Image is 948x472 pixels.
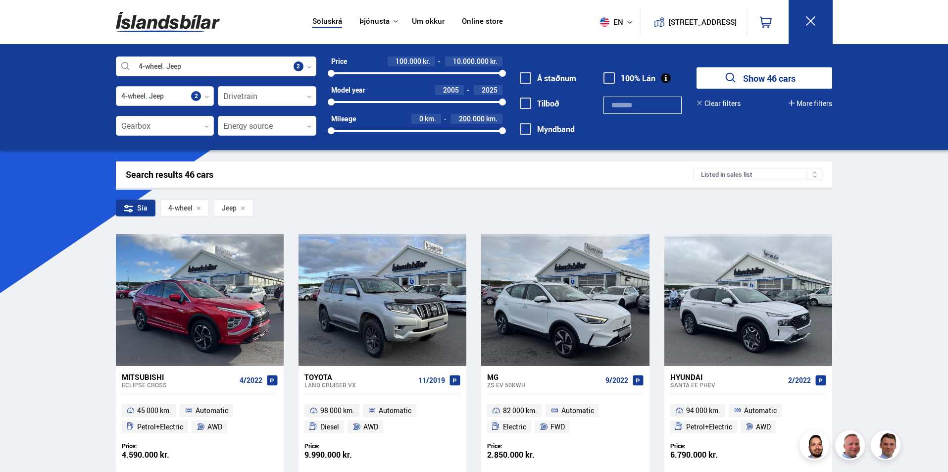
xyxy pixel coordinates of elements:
[304,372,414,381] div: Toyota
[482,85,498,95] span: 2025
[320,405,354,417] span: 98 000 km.
[122,442,200,450] div: Price:
[462,17,503,27] a: Online store
[646,8,742,36] a: [STREET_ADDRESS]
[168,204,193,212] span: 4-wheel
[670,451,748,459] div: 6.790.000 kr.
[487,372,601,381] div: MG
[459,114,485,123] span: 200.000
[788,376,811,384] span: 2/2022
[686,405,720,417] span: 94 000 km.
[561,405,594,417] span: Automatic
[137,405,171,417] span: 45 000 km.
[600,17,609,27] img: svg+xml;base64,PHN2ZyB4bWxucz0iaHR0cDovL3d3dy53My5vcmcvMjAwMC9zdmciIHdpZHRoPSI1MTIiIGhlaWdodD0iNT...
[379,405,411,417] span: Automatic
[603,74,655,83] label: 100% Lán
[304,442,383,450] div: Price:
[116,366,284,472] a: Mitsubishi Eclipse CROSS 4/2022 45 000 km. Automatic Petrol+Electric AWD Price: 4.590.000 kr.
[396,56,421,66] span: 100.000
[359,17,390,26] button: Þjónusta
[331,115,356,123] div: Mileage
[756,421,771,433] span: AWD
[693,168,822,181] div: Listed in sales list
[8,4,38,34] button: Opna LiveChat spjallviðmót
[789,100,832,107] button: More filters
[550,421,565,433] span: FWD
[116,200,155,216] div: Sía
[122,381,236,388] div: Eclipse CROSS
[670,381,784,388] div: Santa Fe PHEV
[331,86,365,94] div: Model year
[299,366,466,472] a: Toyota Land Cruiser VX 11/2019 98 000 km. Automatic Diesel AWD Price: 9.990.000 kr.
[670,442,748,450] div: Price:
[122,451,200,459] div: 4.590.000 kr.
[490,57,498,65] span: kr.
[363,421,378,433] span: AWD
[487,381,601,388] div: ZS EV 50KWH
[520,125,575,134] label: Myndband
[801,432,831,462] img: nhp88E3Fdnt1Opn2.png
[503,421,526,433] span: Electric
[418,376,445,384] span: 11/2019
[222,204,237,212] span: Jeep
[697,100,741,107] button: Clear filters
[423,57,430,65] span: kr.
[481,366,649,472] a: MG ZS EV 50KWH 9/2022 82 000 km. Automatic Electric FWD Price: 2.850.000 kr.
[520,99,559,108] label: Tilboð
[240,376,262,384] span: 4/2022
[486,115,498,123] span: km.
[304,381,414,388] div: Land Cruiser VX
[312,17,342,27] a: Söluskrá
[605,376,628,384] span: 9/2022
[872,432,902,462] img: FbJEzSuNWCJXmdc-.webp
[686,421,732,433] span: Petrol+Electric
[837,432,866,462] img: siFngHWaQ9KaOqBr.png
[412,17,445,27] a: Um okkur
[122,372,236,381] div: Mitsubishi
[487,451,565,459] div: 2.850.000 kr.
[520,74,576,83] label: Á staðnum
[503,405,537,417] span: 82 000 km.
[126,169,694,180] div: Search results 46 cars
[419,114,423,123] span: 0
[116,6,220,38] img: G0Ugv5HjCgRt.svg
[331,57,347,65] div: Price
[196,405,228,417] span: Automatic
[664,366,832,472] a: Hyundai Santa Fe PHEV 2/2022 94 000 km. Automatic Petrol+Electric AWD Price: 6.790.000 kr.
[673,18,733,26] button: [STREET_ADDRESS]
[697,67,832,89] button: Show 46 cars
[443,85,459,95] span: 2005
[744,405,777,417] span: Automatic
[670,372,784,381] div: Hyundai
[596,7,641,37] button: en
[425,115,436,123] span: km.
[304,451,383,459] div: 9.990.000 kr.
[596,17,621,27] span: en
[487,442,565,450] div: Price:
[320,421,339,433] span: Diesel
[453,56,489,66] span: 10.000.000
[137,421,183,433] span: Petrol+Electric
[207,421,222,433] span: AWD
